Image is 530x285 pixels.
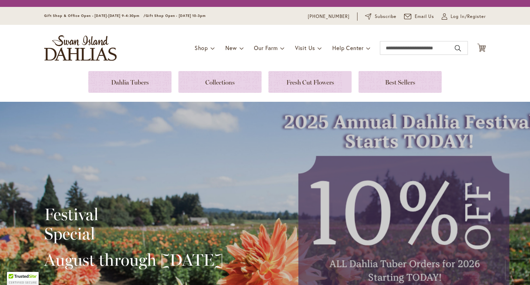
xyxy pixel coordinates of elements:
[254,44,277,51] span: Our Farm
[44,250,223,269] h2: August through [DATE]
[44,13,146,18] span: Gift Shop & Office Open - [DATE]-[DATE] 9-4:30pm /
[44,205,223,243] h2: Festival Special
[295,44,315,51] span: Visit Us
[225,44,237,51] span: New
[365,13,396,20] a: Subscribe
[451,13,486,20] span: Log In/Register
[44,35,117,61] a: store logo
[404,13,434,20] a: Email Us
[195,44,208,51] span: Shop
[375,13,396,20] span: Subscribe
[7,272,39,285] div: TrustedSite Certified
[146,13,206,18] span: Gift Shop Open - [DATE] 10-3pm
[415,13,434,20] span: Email Us
[455,43,461,54] button: Search
[442,13,486,20] a: Log In/Register
[332,44,364,51] span: Help Center
[308,13,350,20] a: [PHONE_NUMBER]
